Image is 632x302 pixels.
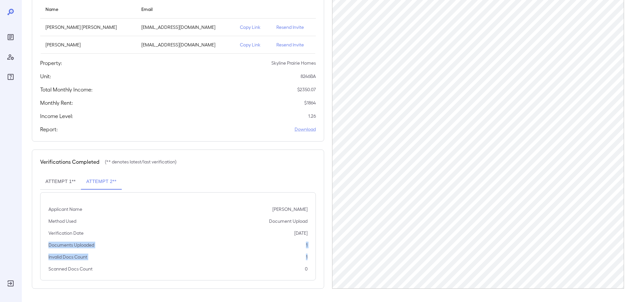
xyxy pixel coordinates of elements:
[295,126,316,133] a: Download
[306,242,308,248] p: 1
[272,206,308,212] p: [PERSON_NAME]
[141,41,230,48] p: [EMAIL_ADDRESS][DOMAIN_NAME]
[48,206,82,212] p: Applicant Name
[48,242,94,248] p: Documents Uploaded
[240,41,266,48] p: Copy Link
[5,278,16,289] div: Log Out
[304,99,316,106] p: $ 1864
[40,72,51,80] h5: Unit:
[81,174,122,190] button: Attempt 2**
[48,254,87,260] p: Invalid Docs Count
[40,59,62,67] h5: Property:
[240,24,266,30] p: Copy Link
[294,230,308,236] p: [DATE]
[40,125,58,133] h5: Report:
[305,266,308,272] p: 0
[40,99,73,107] h5: Monthly Rent:
[271,60,316,66] p: Skyline Prairie Homes
[308,113,316,119] p: 1.26
[306,254,308,260] p: 1
[48,218,76,224] p: Method Used
[45,41,131,48] p: [PERSON_NAME]
[276,24,310,30] p: Resend Invite
[45,24,131,30] p: [PERSON_NAME] [PERSON_NAME]
[40,158,100,166] h5: Verifications Completed
[40,174,81,190] button: Attempt 1**
[48,266,93,272] p: Scanned Docs Count
[301,73,316,80] p: 8246BA
[5,32,16,42] div: Reports
[276,41,310,48] p: Resend Invite
[40,86,93,93] h5: Total Monthly Income:
[5,72,16,82] div: FAQ
[40,112,73,120] h5: Income Level:
[269,218,308,224] p: Document Upload
[141,24,230,30] p: [EMAIL_ADDRESS][DOMAIN_NAME]
[105,158,176,165] p: (** denotes latest/last verification)
[48,230,84,236] p: Verification Date
[297,86,316,93] p: $ 2350.07
[5,52,16,62] div: Manage Users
